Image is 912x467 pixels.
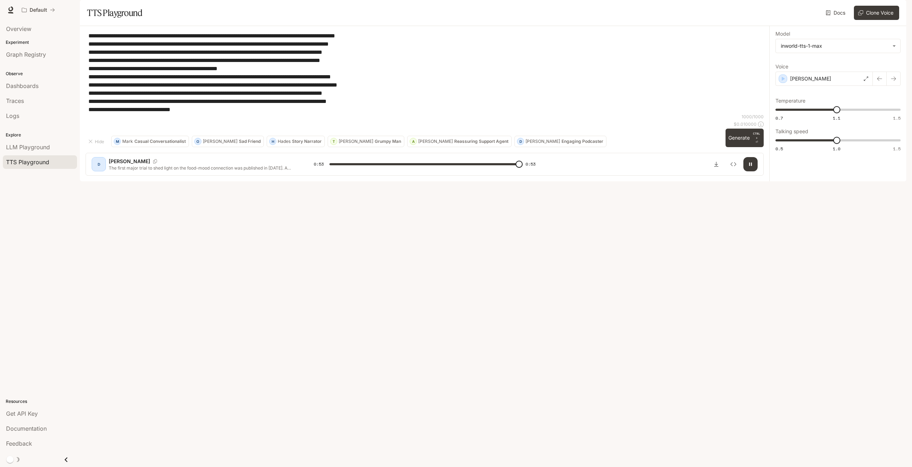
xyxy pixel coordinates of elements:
[278,139,291,144] p: Hades
[726,157,741,171] button: Inspect
[86,136,108,147] button: Hide
[833,115,840,121] span: 1.1
[339,139,373,144] p: [PERSON_NAME]
[203,139,237,144] p: [PERSON_NAME]
[775,31,790,36] p: Model
[114,136,121,147] div: M
[514,136,606,147] button: D[PERSON_NAME]Engaging Podcaster
[93,159,104,170] div: D
[111,136,189,147] button: MMarkCasual Conversationalist
[775,146,783,152] span: 0.5
[854,6,899,20] button: Clone Voice
[753,131,761,140] p: CTRL +
[454,139,508,144] p: Reassuring Support Agent
[790,75,831,82] p: [PERSON_NAME]
[328,136,404,147] button: T[PERSON_NAME]Grumpy Man
[195,136,201,147] div: O
[824,6,848,20] a: Docs
[407,136,512,147] button: A[PERSON_NAME]Reassuring Support Agent
[239,139,261,144] p: Sad Friend
[893,146,901,152] span: 1.5
[134,139,186,144] p: Casual Conversationalist
[192,136,264,147] button: O[PERSON_NAME]Sad Friend
[893,115,901,121] span: 1.5
[270,136,276,147] div: H
[418,139,453,144] p: [PERSON_NAME]
[87,6,142,20] h1: TTS Playground
[109,165,297,171] p: The first major trial to shed light on the food-mood connection was published in [DATE]. A team o...
[833,146,840,152] span: 1.0
[19,3,58,17] button: All workspaces
[410,136,416,147] div: A
[709,157,723,171] button: Download audio
[30,7,47,13] p: Default
[775,64,788,69] p: Voice
[375,139,401,144] p: Grumpy Man
[526,139,560,144] p: [PERSON_NAME]
[775,115,783,121] span: 0.7
[150,159,160,164] button: Copy Voice ID
[781,42,889,50] div: inworld-tts-1-max
[292,139,322,144] p: Story Narrator
[122,139,133,144] p: Mark
[775,129,808,134] p: Talking speed
[562,139,603,144] p: Engaging Podcaster
[109,158,150,165] p: [PERSON_NAME]
[775,98,805,103] p: Temperature
[726,129,764,147] button: GenerateCTRL +⏎
[517,136,524,147] div: D
[331,136,337,147] div: T
[776,39,900,53] div: inworld-tts-1-max
[267,136,325,147] button: HHadesStory Narrator
[526,161,536,168] span: 0:53
[314,161,324,168] span: 0:53
[753,131,761,144] p: ⏎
